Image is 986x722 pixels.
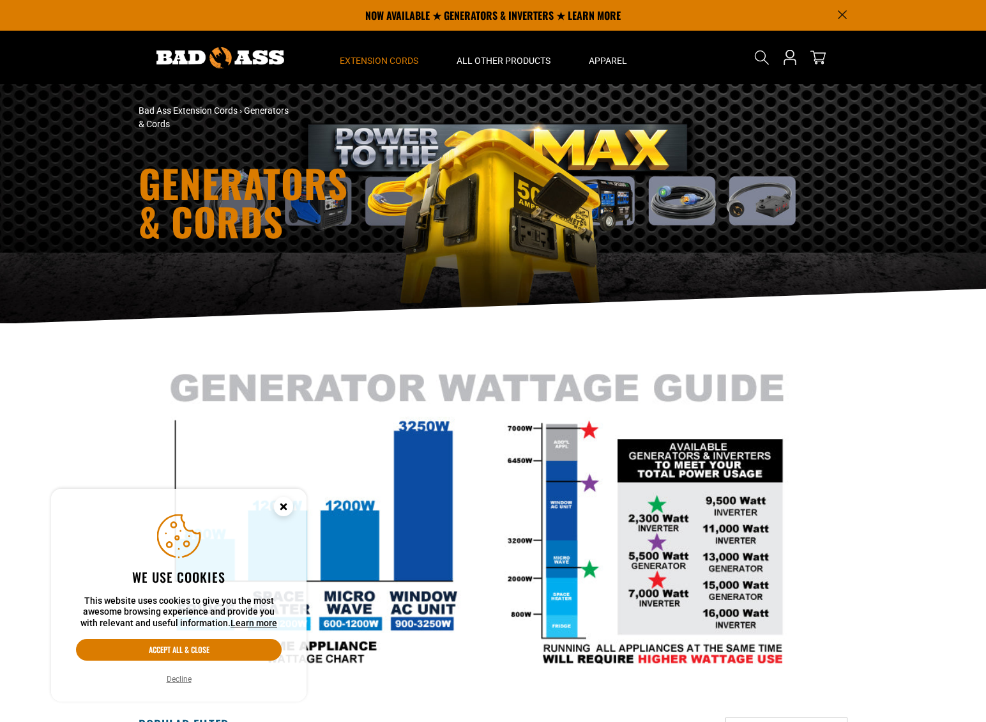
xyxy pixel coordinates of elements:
[51,489,307,702] aside: Cookie Consent
[76,639,282,661] button: Accept all & close
[139,105,238,116] a: Bad Ass Extension Cords
[752,47,772,68] summary: Search
[163,673,195,686] button: Decline
[340,55,418,66] span: Extension Cords
[139,164,605,240] h1: Generators & Cords
[589,55,627,66] span: Apparel
[457,55,550,66] span: All Other Products
[570,31,646,84] summary: Apparel
[239,105,242,116] span: ›
[231,618,277,628] a: Learn more
[321,31,437,84] summary: Extension Cords
[156,47,284,68] img: Bad Ass Extension Cords
[76,569,282,585] h2: We use cookies
[76,595,282,629] p: This website uses cookies to give you the most awesome browsing experience and provide you with r...
[139,104,605,131] nav: breadcrumbs
[437,31,570,84] summary: All Other Products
